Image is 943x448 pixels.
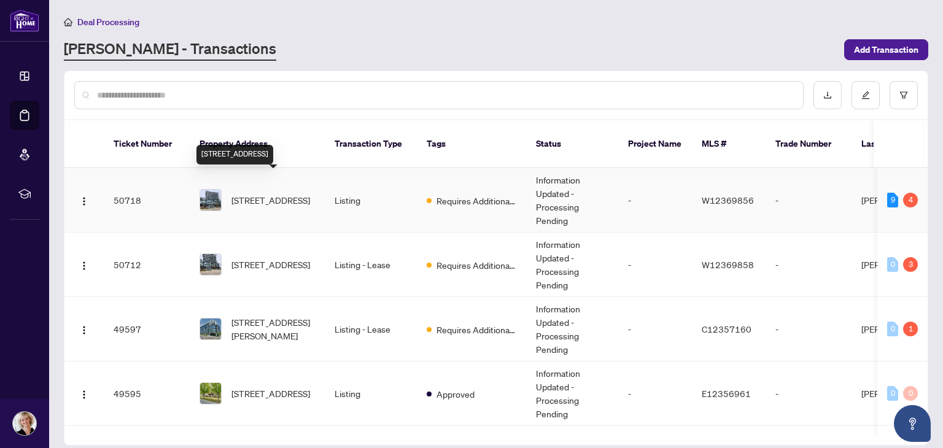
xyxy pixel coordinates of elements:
[104,361,190,426] td: 49595
[618,361,692,426] td: -
[200,383,221,404] img: thumbnail-img
[74,255,94,274] button: Logo
[104,168,190,233] td: 50718
[766,233,852,297] td: -
[10,9,39,32] img: logo
[813,81,842,109] button: download
[894,405,931,442] button: Open asap
[766,297,852,361] td: -
[104,120,190,168] th: Ticket Number
[899,91,908,99] span: filter
[618,120,692,168] th: Project Name
[231,193,310,207] span: [STREET_ADDRESS]
[200,319,221,339] img: thumbnail-img
[887,322,898,336] div: 0
[196,145,273,164] div: [STREET_ADDRESS]
[903,257,918,272] div: 3
[79,261,89,271] img: Logo
[190,120,325,168] th: Property Address
[437,258,516,272] span: Requires Additional Docs
[64,39,276,61] a: [PERSON_NAME] - Transactions
[325,233,417,297] td: Listing - Lease
[702,195,754,206] span: W12369856
[526,233,618,297] td: Information Updated - Processing Pending
[231,387,310,400] span: [STREET_ADDRESS]
[79,196,89,206] img: Logo
[526,361,618,426] td: Information Updated - Processing Pending
[325,361,417,426] td: Listing
[903,322,918,336] div: 1
[200,254,221,275] img: thumbnail-img
[618,233,692,297] td: -
[13,412,36,435] img: Profile Icon
[844,39,928,60] button: Add Transaction
[437,323,516,336] span: Requires Additional Docs
[887,257,898,272] div: 0
[618,297,692,361] td: -
[526,168,618,233] td: Information Updated - Processing Pending
[861,91,870,99] span: edit
[231,258,310,271] span: [STREET_ADDRESS]
[325,168,417,233] td: Listing
[325,297,417,361] td: Listing - Lease
[903,193,918,207] div: 4
[852,81,880,109] button: edit
[79,390,89,400] img: Logo
[104,297,190,361] td: 49597
[77,17,139,28] span: Deal Processing
[823,91,832,99] span: download
[702,388,751,399] span: E12356961
[64,18,72,26] span: home
[854,40,918,60] span: Add Transaction
[325,120,417,168] th: Transaction Type
[903,386,918,401] div: 0
[74,319,94,339] button: Logo
[231,315,315,342] span: [STREET_ADDRESS][PERSON_NAME]
[200,190,221,210] img: thumbnail-img
[887,386,898,401] div: 0
[417,120,526,168] th: Tags
[766,361,852,426] td: -
[526,297,618,361] td: Information Updated - Processing Pending
[618,168,692,233] td: -
[702,323,751,334] span: C12357160
[766,168,852,233] td: -
[437,194,516,207] span: Requires Additional Docs
[702,259,754,270] span: W12369858
[79,325,89,335] img: Logo
[766,120,852,168] th: Trade Number
[692,120,766,168] th: MLS #
[890,81,918,109] button: filter
[437,387,475,401] span: Approved
[74,384,94,403] button: Logo
[104,233,190,297] td: 50712
[74,190,94,210] button: Logo
[887,193,898,207] div: 9
[526,120,618,168] th: Status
